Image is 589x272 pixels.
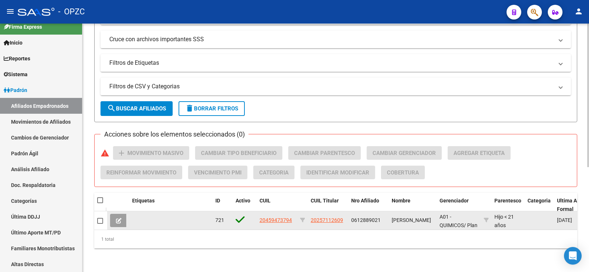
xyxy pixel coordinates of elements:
mat-icon: delete [185,104,194,113]
datatable-header-cell: ID [212,193,233,217]
datatable-header-cell: CUIL [257,193,297,217]
mat-panel-title: Filtros de Etiquetas [109,59,553,67]
mat-expansion-panel-header: Cruce con archivos importantes SSS [100,31,571,48]
datatable-header-cell: Nombre [389,193,437,217]
span: CUIL [260,198,271,204]
button: Movimiento Masivo [113,146,189,160]
span: CUIL Titular [311,198,339,204]
button: Categoria [253,166,294,179]
span: Inicio [4,39,22,47]
span: Agregar Etiqueta [454,150,505,156]
mat-expansion-panel-header: Filtros de CSV y Categorias [100,78,571,95]
span: Parentesco [494,198,521,204]
span: Cambiar Gerenciador [373,150,436,156]
datatable-header-cell: CUIL Titular [308,193,348,217]
span: Nombre [392,198,410,204]
span: Buscar Afiliados [107,105,166,112]
span: A01 - QUIMICOS [440,214,464,228]
datatable-header-cell: Nro Afiliado [348,193,389,217]
span: Activo [236,198,250,204]
span: Nro Afiliado [351,198,379,204]
span: Sistema [4,70,28,78]
span: Identificar Modificar [306,169,369,176]
mat-icon: person [574,7,583,16]
div: [DATE] [557,216,588,225]
mat-expansion-panel-header: Filtros de Etiquetas [100,54,571,72]
span: Cambiar Parentesco [294,150,355,156]
span: 721 [215,217,224,223]
mat-icon: search [107,104,116,113]
button: Cobertura [381,166,425,179]
button: Buscar Afiliados [100,101,173,116]
mat-panel-title: Filtros de CSV y Categorias [109,82,553,91]
span: Cambiar Tipo Beneficiario [201,150,276,156]
button: Cambiar Gerenciador [367,146,442,160]
datatable-header-cell: Gerenciador [437,193,481,217]
button: Reinformar Movimiento [100,166,182,179]
mat-icon: add [117,149,126,158]
button: Borrar Filtros [179,101,245,116]
button: Identificar Modificar [300,166,375,179]
span: Reinformar Movimiento [106,169,176,176]
span: Etiquetas [132,198,155,204]
datatable-header-cell: Parentesco [491,193,525,217]
datatable-header-cell: Etiquetas [129,193,212,217]
span: Vencimiento PMI [194,169,241,176]
span: Gerenciador [440,198,469,204]
datatable-header-cell: Categoria [525,193,554,217]
span: 20459473794 [260,217,292,223]
span: Borrar Filtros [185,105,238,112]
div: Open Intercom Messenger [564,247,582,265]
span: [PERSON_NAME] [392,217,431,223]
datatable-header-cell: Activo [233,193,257,217]
span: - OPZC [58,4,85,20]
span: Hijo < 21 años [494,214,514,228]
span: 0612889021 [351,217,381,223]
span: Cobertura [387,169,419,176]
span: Padrón [4,86,27,94]
button: Cambiar Tipo Beneficiario [195,146,282,160]
span: ID [215,198,220,204]
span: 20257112609 [311,217,343,223]
button: Cambiar Parentesco [288,146,361,160]
span: Firma Express [4,23,42,31]
mat-icon: menu [6,7,15,16]
mat-panel-title: Cruce con archivos importantes SSS [109,35,553,43]
span: Categoria [528,198,551,204]
mat-icon: warning [100,149,109,158]
button: Agregar Etiqueta [448,146,511,160]
h3: Acciones sobre los elementos seleccionados (0) [100,129,248,139]
span: Categoria [259,169,289,176]
span: Ultima Alta Formal [557,198,583,212]
span: Reportes [4,54,30,63]
button: Vencimiento PMI [188,166,247,179]
span: Movimiento Masivo [127,150,183,156]
div: 1 total [94,230,577,248]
